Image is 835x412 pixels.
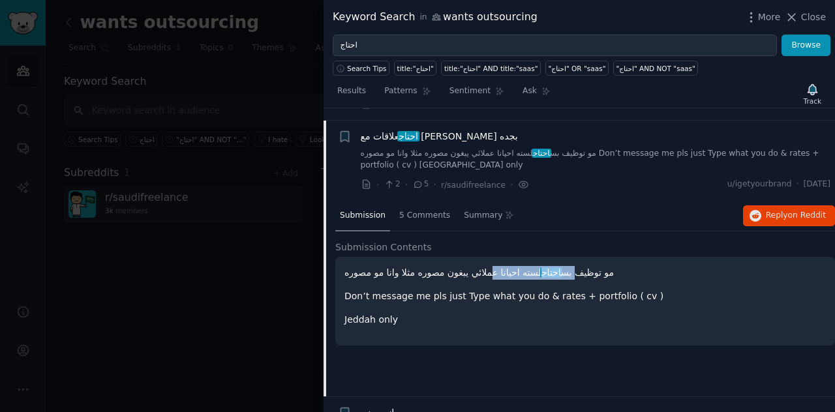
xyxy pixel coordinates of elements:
span: 2 [384,179,400,190]
span: علاقات مع [PERSON_NAME] بجده [361,130,518,143]
span: احتاج [397,131,419,141]
button: More [744,10,781,24]
a: "احتاج" AND NOT "saas" [613,61,698,76]
button: Replyon Reddit [743,205,835,226]
a: title:"احتاج" [394,61,436,76]
span: · [797,179,799,190]
div: Track [804,96,821,106]
span: 5 [412,179,429,190]
span: Summary [464,210,502,222]
a: "احتاج" OR "saas" [545,61,609,76]
span: in [419,12,427,23]
div: title:"احتاج" [397,64,434,73]
a: احتاجعلاقات مع [PERSON_NAME] بجده [361,130,518,143]
span: 5 Comments [399,210,450,222]
span: More [758,10,781,24]
button: Close [785,10,826,24]
span: Submission [340,210,386,222]
a: مو توظيف بساحتاجلسته احيانا عملائي يبغون مصوره مثلا وانا مو مصوره Don’t message me pls just Type ... [361,148,831,171]
span: Patterns [384,85,417,97]
div: Keyword Search wants outsourcing [333,9,538,25]
input: Try a keyword related to your business [333,35,777,57]
div: title:"احتاج" AND title:"saas" [444,64,538,73]
span: · [405,178,408,192]
span: احتاج [532,149,551,158]
span: [DATE] [804,179,830,190]
span: · [434,178,436,192]
span: r/saudifreelance [441,181,506,190]
p: Don’t message me pls just Type what you do & rates + portfolio ( cv ) [344,289,826,303]
button: Browse [782,35,830,57]
span: Ask [523,85,537,97]
a: Patterns [380,81,435,108]
div: "احتاج" OR "saas" [549,64,606,73]
a: Ask [518,81,555,108]
span: · [376,178,379,192]
span: Results [337,85,366,97]
span: on Reddit [788,211,826,220]
span: Sentiment [449,85,491,97]
a: Sentiment [445,81,509,108]
span: Reply [766,210,826,222]
p: Jeddah only [344,313,826,327]
span: Close [801,10,826,24]
span: Submission Contents [335,241,432,254]
span: u/igetyourbrand [727,179,792,190]
a: Results [333,81,371,108]
span: احتاج [540,267,562,278]
a: title:"احتاج" AND title:"saas" [441,61,541,76]
div: "احتاج" AND NOT "saas" [616,64,695,73]
span: · [510,178,513,192]
span: Search Tips [347,64,387,73]
button: Search Tips [333,61,389,76]
button: Track [799,80,826,108]
p: مو توظيف بس لسته احيانا عملائي يبغون مصوره مثلا وانا مو مصوره [344,266,826,280]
